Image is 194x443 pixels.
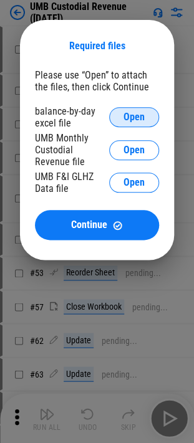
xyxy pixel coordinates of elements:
div: UMB F&I GLHZ Data file [35,171,109,194]
button: Open [109,107,159,127]
span: Open [124,178,145,188]
button: Open [109,140,159,160]
div: UMB Monthly Custodial Revenue file [35,132,109,168]
button: Open [109,173,159,193]
div: balance-by-day excel file [35,105,109,129]
span: Open [124,145,145,155]
div: Required files [35,40,159,52]
div: Please use “Open” to attach the files, then click Continue [35,69,159,93]
span: Open [124,112,145,122]
img: Continue [112,220,123,231]
button: ContinueContinue [35,210,159,240]
span: Continue [71,220,107,230]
